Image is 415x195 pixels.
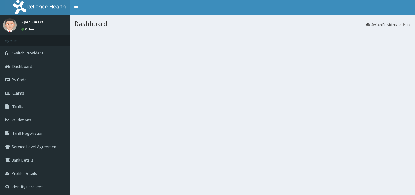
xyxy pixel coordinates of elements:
[12,104,23,109] span: Tariffs
[21,20,43,24] p: Spec Smart
[366,22,397,27] a: Switch Providers
[12,131,43,136] span: Tariff Negotiation
[3,18,17,32] img: User Image
[12,50,43,56] span: Switch Providers
[74,20,410,28] h1: Dashboard
[21,27,36,31] a: Online
[12,90,24,96] span: Claims
[12,64,32,69] span: Dashboard
[397,22,410,27] li: Here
